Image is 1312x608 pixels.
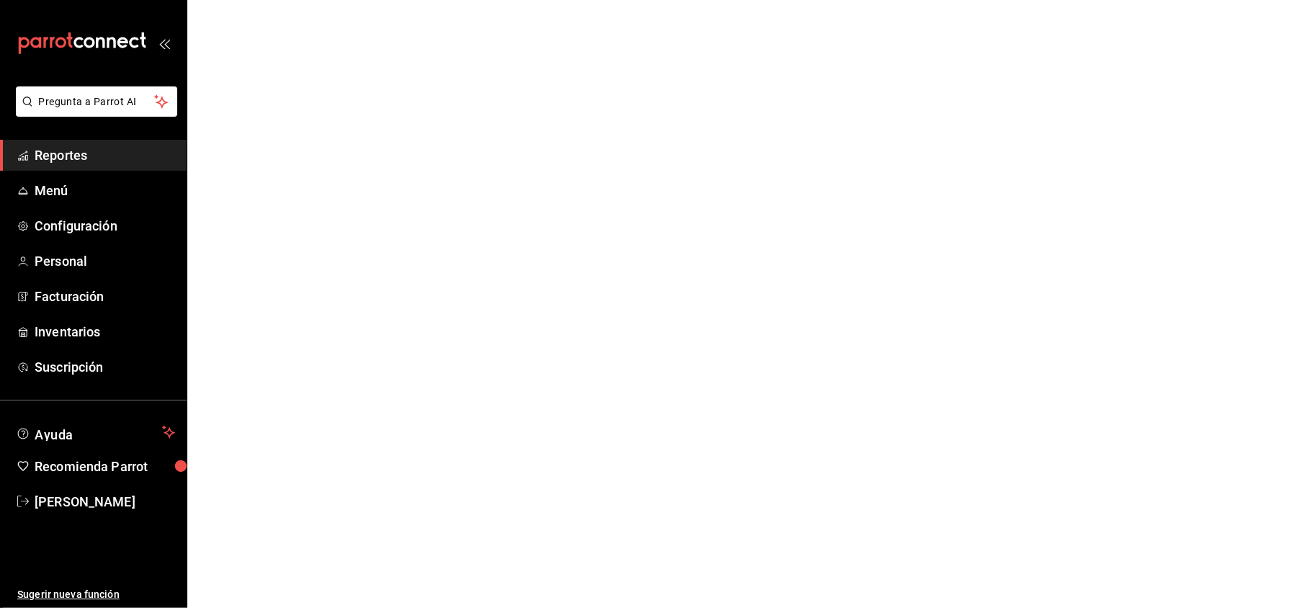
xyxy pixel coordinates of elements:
[35,457,175,476] span: Recomienda Parrot
[35,322,175,341] span: Inventarios
[35,492,175,511] span: [PERSON_NAME]
[159,37,170,49] button: open_drawer_menu
[35,251,175,271] span: Personal
[35,287,175,306] span: Facturación
[35,146,175,165] span: Reportes
[35,357,175,377] span: Suscripción
[35,424,156,441] span: Ayuda
[35,181,175,200] span: Menú
[17,587,175,602] span: Sugerir nueva función
[35,216,175,236] span: Configuración
[16,86,177,117] button: Pregunta a Parrot AI
[10,104,177,120] a: Pregunta a Parrot AI
[39,94,155,109] span: Pregunta a Parrot AI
